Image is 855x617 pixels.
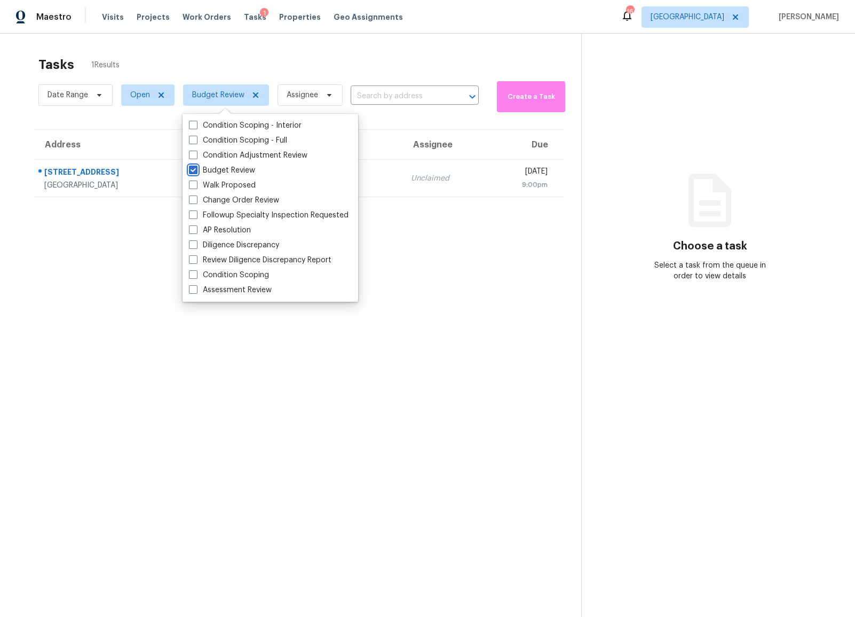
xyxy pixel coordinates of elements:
[34,130,177,160] th: Address
[38,59,74,70] h2: Tasks
[351,88,449,105] input: Search by address
[487,130,565,160] th: Due
[260,8,268,19] div: 1
[177,130,297,160] th: HPM
[189,255,331,265] label: Review Diligence Discrepancy Report
[189,150,307,161] label: Condition Adjustment Review
[189,165,255,176] label: Budget Review
[130,90,150,100] span: Open
[287,90,318,100] span: Assignee
[673,241,747,252] h3: Choose a task
[183,12,231,22] span: Work Orders
[44,167,168,180] div: [STREET_ADDRESS]
[189,285,272,295] label: Assessment Review
[189,195,279,206] label: Change Order Review
[189,210,349,221] label: Followup Specialty Inspection Requested
[496,179,548,190] div: 9:00pm
[497,81,565,112] button: Create a Task
[626,6,634,17] div: 16
[646,260,774,282] div: Select a task from the queue in order to view details
[102,12,124,22] span: Visits
[189,135,287,146] label: Condition Scoping - Full
[47,90,88,100] span: Date Range
[244,13,266,21] span: Tasks
[774,12,839,22] span: [PERSON_NAME]
[44,180,168,191] div: [GEOGRAPHIC_DATA]
[189,120,302,131] label: Condition Scoping - Interior
[192,90,244,100] span: Budget Review
[334,12,403,22] span: Geo Assignments
[189,225,251,236] label: AP Resolution
[411,173,478,184] div: Unclaimed
[496,166,548,179] div: [DATE]
[189,180,256,191] label: Walk Proposed
[36,12,72,22] span: Maestro
[137,12,170,22] span: Projects
[465,89,480,104] button: Open
[651,12,724,22] span: [GEOGRAPHIC_DATA]
[189,270,269,280] label: Condition Scoping
[402,130,487,160] th: Assignee
[189,240,279,251] label: Diligence Discrepancy
[502,91,560,103] span: Create a Task
[279,12,321,22] span: Properties
[91,60,120,71] span: 1 Results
